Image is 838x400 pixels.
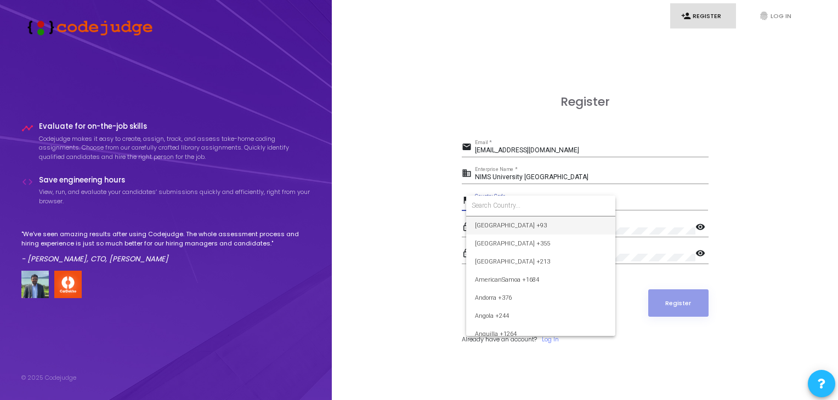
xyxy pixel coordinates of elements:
[472,201,610,210] input: Search Country...
[475,216,607,235] span: [GEOGRAPHIC_DATA] +93
[475,307,607,325] span: Angola +244
[475,271,607,289] span: AmericanSamoa +1684
[475,253,607,271] span: [GEOGRAPHIC_DATA] +213
[475,235,607,253] span: [GEOGRAPHIC_DATA] +355
[475,325,607,343] span: Anguilla +1264
[475,289,607,307] span: Andorra +376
